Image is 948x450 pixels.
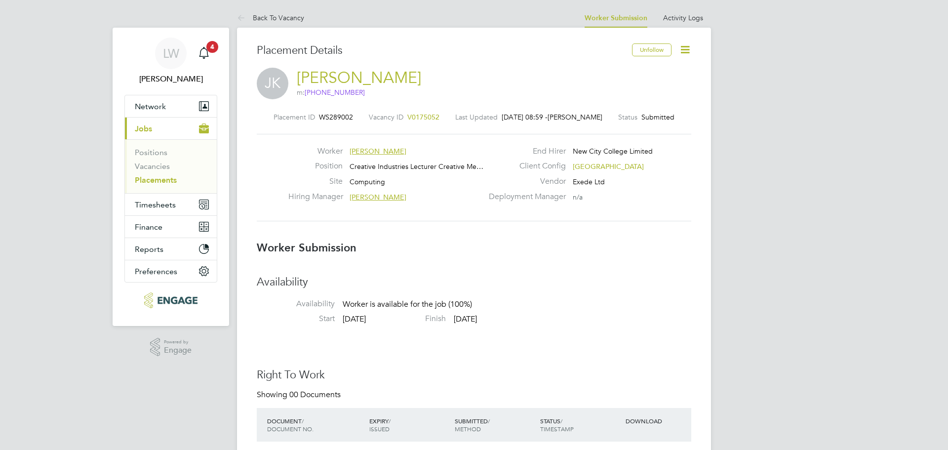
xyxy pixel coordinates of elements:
[265,412,367,438] div: DOCUMENT
[237,13,304,22] a: Back To Vacancy
[483,192,566,202] label: Deployment Manager
[573,177,605,186] span: Exede Ltd
[125,238,217,260] button: Reports
[257,275,691,289] h3: Availability
[257,43,625,58] h3: Placement Details
[488,417,490,425] span: /
[125,139,217,193] div: Jobs
[206,41,218,53] span: 4
[297,68,421,87] a: [PERSON_NAME]
[623,412,691,430] div: DOWNLOAD
[367,412,452,438] div: EXPIRY
[455,113,498,122] label: Last Updated
[150,338,192,357] a: Powered byEngage
[135,102,166,111] span: Network
[164,346,192,355] span: Engage
[124,38,217,85] a: LW[PERSON_NAME]
[125,194,217,215] button: Timesheets
[369,113,403,122] label: Vacancy ID
[573,162,644,171] span: [GEOGRAPHIC_DATA]
[257,390,343,400] div: Showing
[483,161,566,171] label: Client Config
[573,147,653,156] span: New City College Limited
[302,417,304,425] span: /
[289,390,341,400] span: 00 Documents
[483,146,566,157] label: End Hirer
[350,193,406,202] span: [PERSON_NAME]
[288,161,343,171] label: Position
[257,68,288,99] span: JK
[144,292,197,308] img: xede-logo-retina.png
[124,73,217,85] span: Louis Warner
[483,176,566,187] label: Vendor
[560,417,562,425] span: /
[288,192,343,202] label: Hiring Manager
[350,177,385,186] span: Computing
[135,175,177,185] a: Placements
[163,47,179,60] span: LW
[164,338,192,346] span: Powered by
[319,113,353,122] span: WS289002
[540,425,574,433] span: TIMESTAMP
[305,88,365,97] span: [PHONE_NUMBER]
[274,113,315,122] label: Placement ID
[125,118,217,139] button: Jobs
[135,222,162,232] span: Finance
[389,417,391,425] span: /
[135,148,167,157] a: Positions
[407,113,439,122] span: V0175052
[368,314,446,324] label: Finish
[502,113,548,122] span: [DATE] 08:59 -
[632,43,671,56] button: Unfollow
[267,425,314,433] span: DOCUMENT NO.
[343,299,472,309] span: Worker is available for the job (100%)
[641,113,674,122] span: Submitted
[538,412,623,438] div: STATUS
[585,14,647,22] a: Worker Submission
[257,241,356,254] b: Worker Submission
[125,95,217,117] button: Network
[194,38,214,69] a: 4
[135,245,163,254] span: Reports
[135,162,170,171] a: Vacancies
[257,314,335,324] label: Start
[343,314,366,324] span: [DATE]
[135,200,176,209] span: Timesheets
[113,28,229,326] nav: Main navigation
[288,176,343,187] label: Site
[663,13,703,22] a: Activity Logs
[297,88,365,97] span: m:
[125,260,217,282] button: Preferences
[369,425,390,433] span: ISSUED
[455,425,481,433] span: METHOD
[125,216,217,238] button: Finance
[135,267,177,276] span: Preferences
[452,412,538,438] div: SUBMITTED
[454,314,477,324] span: [DATE]
[350,147,406,156] span: [PERSON_NAME]
[135,124,152,133] span: Jobs
[548,113,602,122] span: [PERSON_NAME]
[257,368,691,382] h3: Right To Work
[257,299,335,309] label: Availability
[288,146,343,157] label: Worker
[573,193,583,202] span: n/a
[124,292,217,308] a: Go to home page
[618,113,637,122] label: Status
[350,162,483,171] span: Creative Industries Lecturer Creative Me…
